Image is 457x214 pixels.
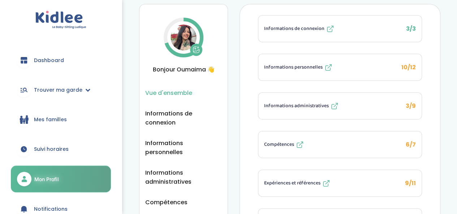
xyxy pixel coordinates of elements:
span: Informations personnelles [264,64,323,71]
span: Bonjour Oumaima 👋 [145,65,222,74]
span: Notifications [34,205,68,213]
span: Mon Profil [34,175,59,183]
span: Expériences et références [264,179,320,187]
li: 10/12 [258,54,422,81]
button: Expériences et références 9/11 [258,170,422,196]
span: Informations de connexion [264,25,324,32]
span: Compétences [264,141,294,148]
span: 9/11 [405,179,416,187]
a: Dashboard [11,47,111,73]
span: 3/3 [406,25,416,33]
button: Compétences [145,198,187,207]
button: Informations de connexion 3/3 [258,16,422,42]
li: 3/3 [258,15,422,42]
span: Dashboard [34,57,64,64]
li: 6/7 [258,131,422,158]
button: Informations administratives 3/9 [258,93,422,119]
img: logo.svg [35,11,86,29]
span: Mes familles [34,116,67,123]
button: Informations de connexion [145,109,222,127]
a: Suivi horaires [11,136,111,162]
li: 3/9 [258,92,422,119]
button: Informations personnelles 10/12 [258,54,422,80]
span: 3/9 [406,102,416,110]
a: Trouver ma garde [11,77,111,103]
span: Informations administratives [264,102,329,110]
img: Avatar [171,25,197,51]
button: Compétences 6/7 [258,131,422,158]
a: Mes familles [11,106,111,132]
li: 9/11 [258,170,422,197]
button: Informations personnelles [145,139,222,157]
a: Mon Profil [11,166,111,192]
button: Vue d'ensemble [145,88,192,97]
button: Informations administratives [145,168,222,186]
span: Trouver ma garde [34,86,82,94]
span: 6/7 [406,140,416,149]
span: 10/12 [401,63,416,71]
span: Suivi horaires [34,145,69,153]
